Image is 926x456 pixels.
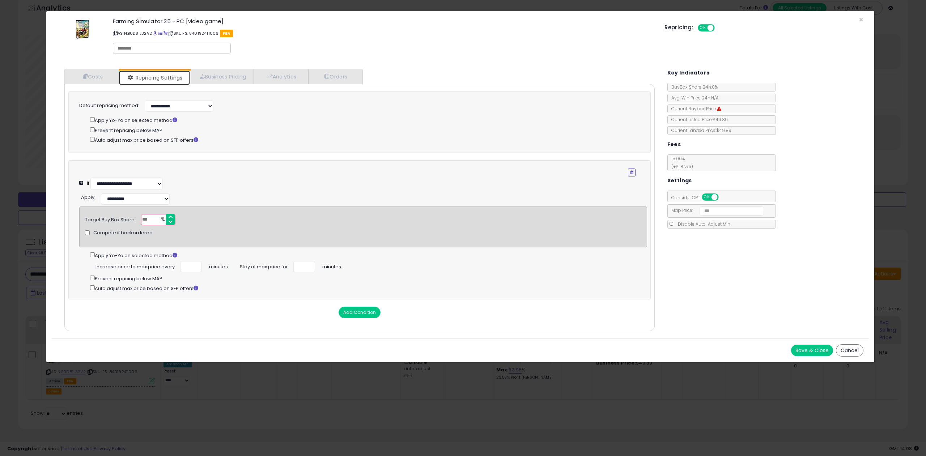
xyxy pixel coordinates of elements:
h5: Settings [667,176,692,185]
button: Add Condition [339,307,381,318]
h5: Key Indicators [667,68,710,77]
p: ASIN: B0D81L32V2 | SKU: FS. 840192411006 [113,27,654,39]
a: All offer listings [158,30,162,36]
span: % [157,214,168,225]
span: Stay at max price for [240,261,288,270]
div: Target Buy Box Share: [85,214,136,223]
a: Business Pricing [191,69,254,84]
span: 15.00 % [668,155,693,170]
h5: Repricing: [664,25,693,30]
span: Current Landed Price: $49.89 [668,127,731,133]
span: Map Price: [668,207,764,213]
span: × [859,14,863,25]
div: Apply Yo-Yo on selected method [90,116,636,124]
button: Cancel [836,344,863,357]
span: Current Buybox Price: [668,106,721,112]
i: Suppressed Buy Box [717,107,721,111]
span: minutes. [322,261,342,270]
span: ON [698,25,708,31]
a: Repricing Settings [119,71,190,85]
div: Apply Yo-Yo on selected method [90,251,647,259]
span: Compete if backordered [93,230,153,236]
div: Prevent repricing below MAP [90,274,647,282]
a: Costs [65,69,119,84]
span: OFF [717,194,729,200]
span: OFF [714,25,725,31]
a: Orders [308,69,362,84]
div: : [81,192,95,201]
a: Analytics [254,69,308,84]
a: BuyBox page [153,30,157,36]
span: BuyBox Share 24h: 0% [668,84,718,90]
span: Apply [81,194,94,201]
span: ON [702,194,712,200]
div: Prevent repricing below MAP [90,126,636,134]
span: Avg. Win Price 24h: N/A [668,95,719,101]
span: Current Listed Price: $49.89 [668,116,728,123]
a: Your listing only [163,30,167,36]
h3: Farming Simulator 25 - PC [video game] [113,18,654,24]
label: Default repricing method: [79,102,139,109]
span: Disable Auto-Adjust Min [674,221,730,227]
div: Auto adjust max price based on SFP offers [90,136,636,144]
span: minutes. [209,261,229,270]
span: Consider CPT: [668,195,728,201]
button: Save & Close [791,345,833,356]
img: 51cDUqy4hjL._SL60_.jpg [75,18,90,40]
div: Auto adjust max price based on SFP offers [90,284,647,292]
span: Increase price to max price every [95,261,175,270]
i: Remove Condition [630,170,633,175]
span: (+$1.8 var) [668,163,693,170]
h5: Fees [667,140,681,149]
span: FBA [220,30,233,37]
